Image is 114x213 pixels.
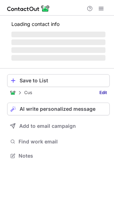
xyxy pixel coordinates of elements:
[24,90,32,95] p: Cus
[11,39,105,45] span: ‌
[7,4,50,13] img: ContactOut v5.3.10
[97,89,110,96] a: Edit
[11,47,105,53] span: ‌
[11,55,105,61] span: ‌
[11,32,105,37] span: ‌
[7,103,110,115] button: AI write personalized message
[7,74,110,87] button: Save to List
[20,106,95,112] span: AI write personalized message
[19,153,107,159] span: Notes
[11,21,105,27] p: Loading contact info
[19,123,76,129] span: Add to email campaign
[19,138,107,145] span: Find work email
[10,90,16,95] img: ContactOut
[7,120,110,132] button: Add to email campaign
[7,151,110,161] button: Notes
[20,78,107,83] div: Save to List
[7,137,110,147] button: Find work email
